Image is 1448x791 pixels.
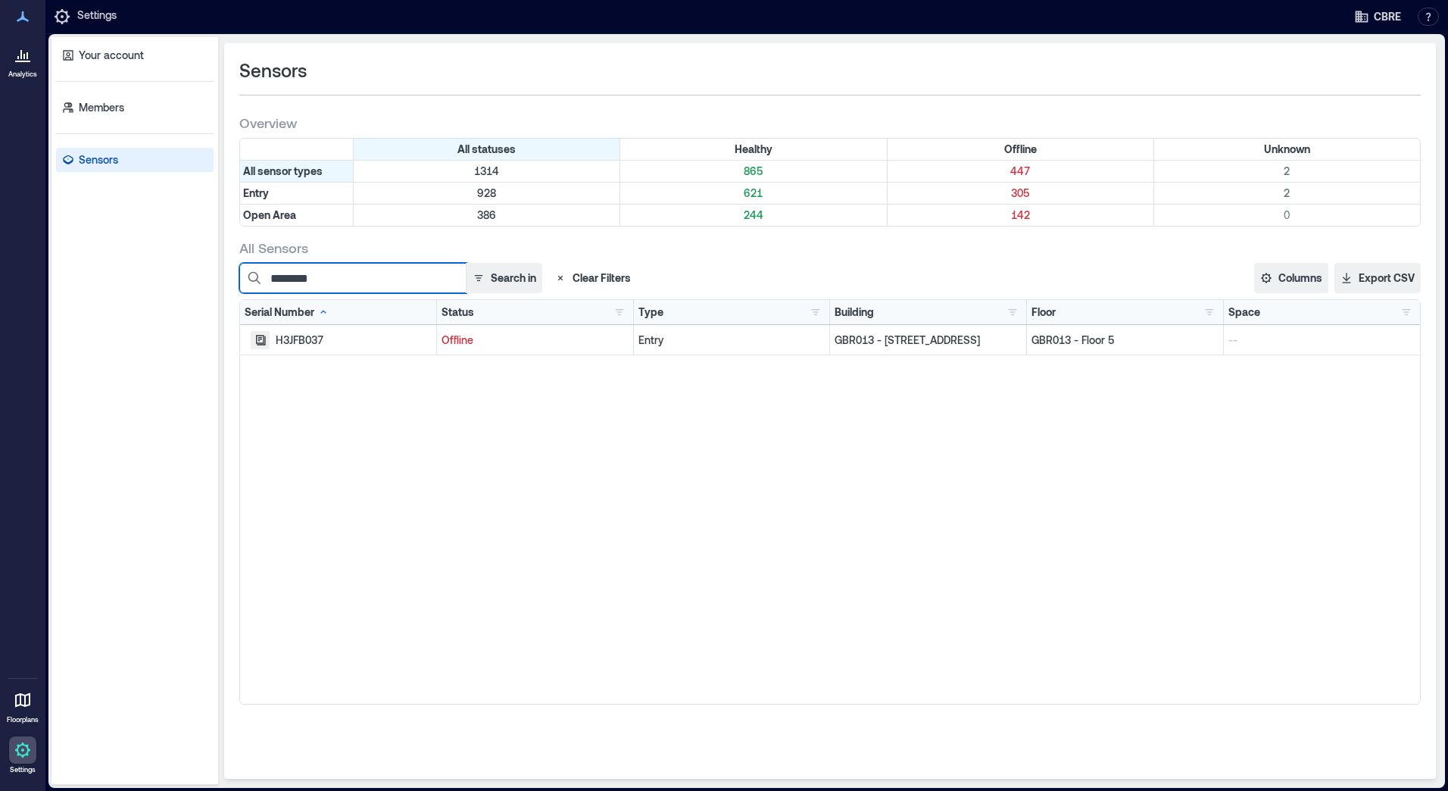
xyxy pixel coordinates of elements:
p: 2 [1157,164,1417,179]
p: 0 [1157,208,1417,223]
a: Your account [56,43,214,67]
p: Floorplans [7,715,39,724]
div: Filter by Type: Entry & Status: Healthy [620,183,887,204]
p: Members [79,100,124,115]
div: Filter by Status: Unknown [1154,139,1420,160]
p: 2 [1157,186,1417,201]
div: H3JFB037 [276,333,432,348]
p: 1314 [357,164,616,179]
div: Status [442,305,474,320]
div: Filter by Type: Open Area [240,205,354,226]
a: Floorplans [2,682,43,729]
div: Filter by Status: Offline [888,139,1154,160]
div: Filter by Type: Entry [240,183,354,204]
div: All statuses [354,139,620,160]
button: Clear Filters [548,263,637,293]
a: Members [56,95,214,120]
p: 305 [891,186,1150,201]
a: Sensors [56,148,214,172]
p: 621 [623,186,883,201]
button: CBRE [1350,5,1406,29]
div: Building [835,305,874,320]
p: Analytics [8,70,37,79]
span: CBRE [1374,9,1401,24]
div: Serial Number [245,305,329,320]
p: 447 [891,164,1150,179]
div: Filter by Type: Entry & Status: Offline [888,183,1154,204]
div: Filter by Type: Entry & Status: Unknown [1154,183,1420,204]
div: Filter by Type: Open Area & Status: Unknown (0 sensors) [1154,205,1420,226]
div: Filter by Type: Open Area & Status: Offline [888,205,1154,226]
button: Search in [466,263,542,293]
div: All sensor types [240,161,354,182]
p: -- [1228,333,1415,348]
p: 142 [891,208,1150,223]
p: Sensors [79,152,118,167]
button: Columns [1254,263,1328,293]
div: Space [1228,305,1260,320]
p: 244 [623,208,883,223]
div: Floor [1031,305,1056,320]
p: GBR013 - Floor 5 [1031,333,1219,348]
p: Offline [442,333,629,348]
p: GBR013 - [STREET_ADDRESS] [835,333,1022,348]
p: Settings [77,8,117,26]
p: Settings [10,765,36,774]
span: All Sensors [239,239,308,257]
p: 928 [357,186,616,201]
a: Settings [5,732,41,779]
p: Your account [79,48,144,63]
div: Type [638,305,663,320]
p: 386 [357,208,616,223]
span: Overview [239,114,297,132]
p: 865 [623,164,883,179]
div: Filter by Status: Healthy [620,139,887,160]
div: Entry [638,333,825,348]
div: Filter by Type: Open Area & Status: Healthy [620,205,887,226]
a: Analytics [4,36,42,83]
span: Sensors [239,58,307,83]
button: Export CSV [1334,263,1421,293]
